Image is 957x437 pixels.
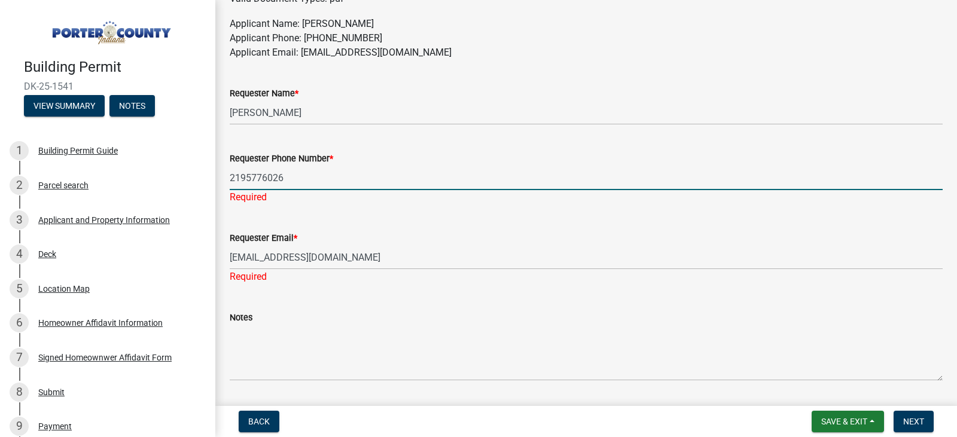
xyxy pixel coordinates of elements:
button: Back [239,411,279,432]
div: 7 [10,348,29,367]
div: Payment [38,422,72,430]
span: Next [903,417,924,426]
div: 6 [10,313,29,332]
button: Notes [109,95,155,117]
div: Building Permit Guide [38,146,118,155]
button: Next [894,411,934,432]
button: View Summary [24,95,105,117]
div: 1 [10,141,29,160]
label: Requester Name [230,90,298,98]
div: 9 [10,417,29,436]
div: Signed Homeownwer Affidavit Form [38,353,172,362]
label: Notes [230,314,252,322]
div: 2 [10,176,29,195]
div: Submit [38,388,65,396]
div: Homeowner Affidavit Information [38,319,163,327]
span: Back [248,417,270,426]
p: Applicant Name: [PERSON_NAME] Applicant Phone: [PHONE_NUMBER] Applicant Email: [EMAIL_ADDRESS][DO... [230,17,943,60]
label: Requester Email [230,234,297,243]
wm-modal-confirm: Summary [24,102,105,111]
div: Required [230,190,943,204]
div: 8 [10,383,29,402]
span: DK-25-1541 [24,81,191,92]
span: Save & Exit [821,417,867,426]
label: Requester Phone Number [230,155,333,163]
h4: Building Permit [24,59,206,76]
div: Required [230,270,943,284]
div: Applicant and Property Information [38,216,170,224]
div: 3 [10,210,29,230]
div: 5 [10,279,29,298]
div: 4 [10,245,29,264]
img: Porter County, Indiana [24,13,196,46]
button: Save & Exit [812,411,884,432]
wm-modal-confirm: Notes [109,102,155,111]
div: Location Map [38,285,90,293]
div: Deck [38,250,56,258]
div: Parcel search [38,181,89,190]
